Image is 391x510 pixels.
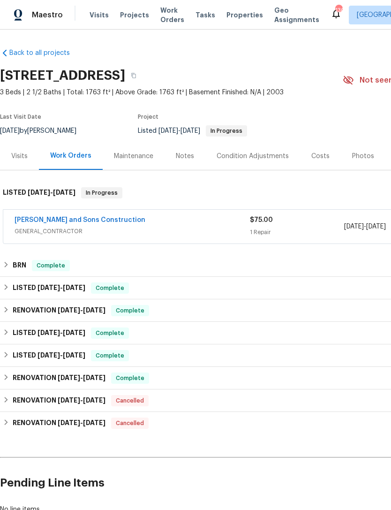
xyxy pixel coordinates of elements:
span: [DATE] [83,374,105,381]
span: Listed [138,128,247,134]
span: [DATE] [38,329,60,336]
span: [DATE] [63,329,85,336]
span: [DATE] [63,352,85,358]
div: Visits [11,152,28,161]
span: Complete [112,306,148,315]
span: Complete [112,373,148,383]
span: [DATE] [58,419,80,426]
span: [DATE] [63,284,85,291]
span: $75.00 [250,217,273,223]
span: Geo Assignments [274,6,319,24]
span: Cancelled [112,396,148,405]
span: Work Orders [160,6,184,24]
span: [DATE] [366,223,386,230]
h6: LISTED [13,327,85,339]
span: Tasks [195,12,215,18]
span: Complete [92,328,128,338]
span: Projects [120,10,149,20]
span: Project [138,114,158,120]
div: Notes [176,152,194,161]
div: Work Orders [50,151,91,160]
span: Complete [33,261,69,270]
span: [DATE] [180,128,200,134]
div: Costs [311,152,330,161]
span: Properties [226,10,263,20]
h6: LISTED [13,350,85,361]
span: [DATE] [58,307,80,313]
h6: LISTED [13,282,85,294]
span: [DATE] [58,397,80,403]
span: - [28,189,75,196]
span: - [38,284,85,291]
span: - [58,419,105,426]
span: [DATE] [38,284,60,291]
span: [DATE] [38,352,60,358]
span: GENERAL_CONTRACTOR [15,227,250,236]
span: [DATE] [53,189,75,196]
span: In Progress [82,188,121,198]
span: Complete [92,283,128,293]
span: - [58,374,105,381]
h6: RENOVATION [13,418,105,429]
span: - [58,397,105,403]
span: [DATE] [58,374,80,381]
span: Cancelled [112,419,148,428]
a: [PERSON_NAME] and Sons Construction [15,217,145,223]
div: Maintenance [114,152,153,161]
div: 1 Repair [250,228,344,237]
h6: LISTED [3,187,75,198]
span: Visits [90,10,109,20]
h6: BRN [13,260,26,271]
span: [DATE] [28,189,50,196]
span: [DATE] [83,419,105,426]
h6: RENOVATION [13,373,105,384]
span: Complete [92,351,128,360]
span: - [158,128,200,134]
span: [DATE] [83,397,105,403]
span: Maestro [32,10,63,20]
h6: RENOVATION [13,395,105,406]
span: - [344,222,386,231]
h6: RENOVATION [13,305,105,316]
span: [DATE] [83,307,105,313]
div: 130 [335,6,342,15]
div: Photos [352,152,374,161]
span: [DATE] [158,128,178,134]
span: - [38,329,85,336]
span: [DATE] [344,223,364,230]
span: - [38,352,85,358]
span: - [58,307,105,313]
div: Condition Adjustments [217,152,289,161]
button: Copy Address [125,67,142,84]
span: In Progress [207,128,246,134]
